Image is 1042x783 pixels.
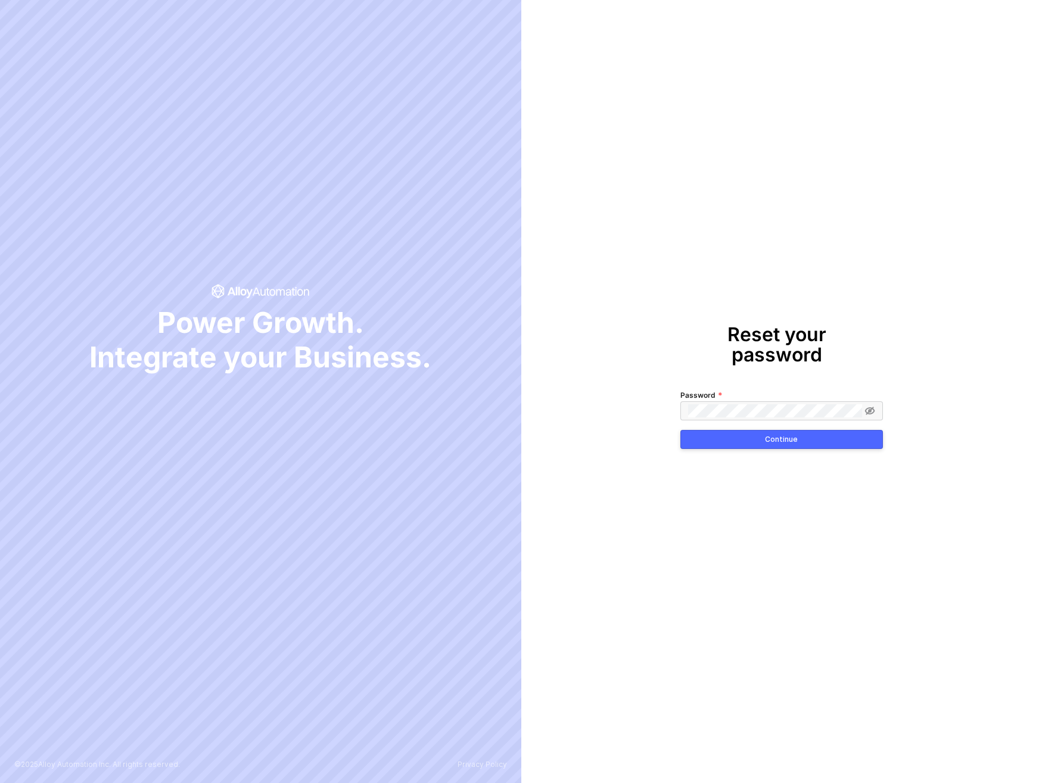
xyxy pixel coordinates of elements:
[688,404,862,417] input: Password
[89,305,431,374] span: Power Growth. Integrate your Business.
[680,325,874,364] h1: Reset your password
[458,760,507,769] a: Privacy Policy
[14,760,180,769] p: © 2025 Alloy Automation Inc. All rights reserved.
[765,435,798,444] div: Continue
[680,389,723,401] label: Password
[680,430,883,449] button: Continue
[211,284,310,298] span: icon-success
